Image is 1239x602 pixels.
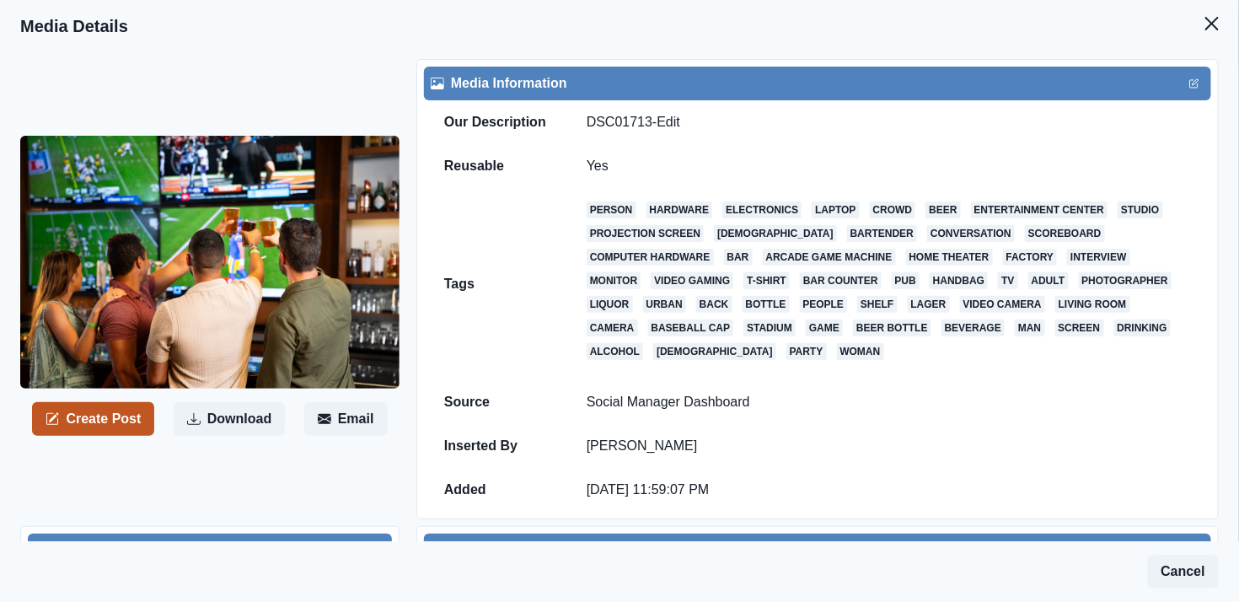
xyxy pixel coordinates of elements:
p: Social Manager Dashboard [587,394,1191,411]
a: man [1015,320,1044,336]
td: [DATE] 11:59:07 PM [566,468,1211,512]
a: entertainment center [971,202,1108,218]
a: [PERSON_NAME] [587,438,698,453]
button: Close [1195,7,1229,40]
a: laptop [812,202,859,218]
td: Tags [424,188,566,380]
a: back [696,296,732,313]
a: drinking [1114,320,1171,336]
a: t-shirt [743,272,790,289]
a: [DEMOGRAPHIC_DATA] [653,343,776,360]
a: woman [837,343,884,360]
a: living room [1055,296,1130,313]
a: game [806,320,843,336]
a: beverage [941,320,1005,336]
a: beer bottle [853,320,931,336]
a: stadium [743,320,796,336]
a: factory [1003,249,1058,266]
td: Inserted By [424,424,566,468]
button: Download [174,402,285,436]
a: camera [587,320,638,336]
a: shelf [857,296,897,313]
a: baseball cap [648,320,734,336]
a: beer [925,202,960,218]
a: alcohol [587,343,643,360]
button: Cancel [1148,555,1219,589]
a: video gaming [651,272,733,289]
div: Post Usage Summary [35,540,385,561]
a: adult [1028,272,1069,289]
a: person [587,202,636,218]
div: Recent Scheduled Posts [431,540,1204,561]
a: crowd [870,202,916,218]
a: urban [643,296,686,313]
a: projection screen [587,225,704,242]
a: electronics [722,202,802,218]
img: sykmeiylrmulrw1l39dm [20,136,400,389]
a: lager [908,296,950,313]
a: studio [1118,202,1162,218]
a: bar [724,249,753,266]
a: screen [1055,320,1104,336]
a: bottle [743,296,790,313]
a: interview [1067,249,1129,266]
div: Media Information [431,73,1204,94]
a: bar counter [800,272,882,289]
a: arcade game machine [763,249,896,266]
td: Added [424,468,566,512]
a: handbag [930,272,988,289]
a: photographer [1079,272,1172,289]
a: people [800,296,848,313]
td: Source [424,380,566,424]
a: monitor [587,272,641,289]
a: party [786,343,827,360]
a: conversation [927,225,1015,242]
button: Create Post [32,402,154,436]
button: Edit [1184,73,1204,94]
a: scoreboard [1025,225,1105,242]
a: home theater [906,249,993,266]
td: Yes [566,144,1211,188]
a: liquor [587,296,633,313]
a: video camera [960,296,1045,313]
a: [DEMOGRAPHIC_DATA] [714,225,837,242]
button: Email [304,402,388,436]
a: bartender [847,225,917,242]
a: pub [892,272,920,289]
a: tv [998,272,1017,289]
td: Our Description [424,100,566,144]
td: DSC01713-Edit [566,100,1211,144]
td: Reusable [424,144,566,188]
a: computer hardware [587,249,714,266]
a: hardware [646,202,713,218]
